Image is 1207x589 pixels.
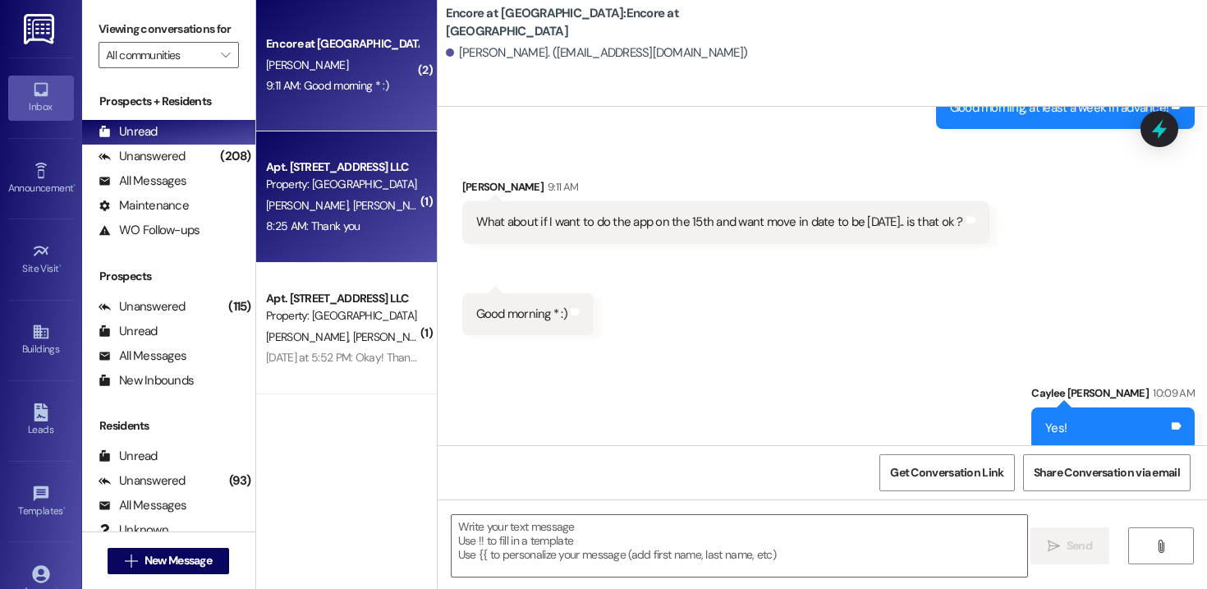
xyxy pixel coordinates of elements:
div: Encore at [GEOGRAPHIC_DATA] [266,35,418,53]
div: [PERSON_NAME] [462,178,989,201]
span: • [63,503,66,514]
div: Unknown [99,522,168,539]
div: Unanswered [99,148,186,165]
div: Apt. [STREET_ADDRESS] LLC [266,159,418,176]
div: Caylee [PERSON_NAME] [1031,384,1195,407]
div: All Messages [99,497,186,514]
div: Prospects + Residents [82,93,255,110]
span: New Message [145,552,212,569]
a: Templates • [8,480,74,524]
div: 8:25 AM: Thank you [266,219,360,233]
div: (208) [216,144,255,169]
input: All communities [106,42,213,68]
button: New Message [108,548,229,574]
b: Encore at [GEOGRAPHIC_DATA]: Encore at [GEOGRAPHIC_DATA] [446,5,774,40]
i:  [221,48,230,62]
button: Get Conversation Link [879,454,1014,491]
div: Unread [99,123,158,140]
div: Good morning, at least a week in advance! [950,99,1168,117]
div: WO Follow-ups [99,222,200,239]
div: (93) [225,468,255,494]
div: 10:09 AM [1149,384,1195,402]
a: Leads [8,398,74,443]
button: Share Conversation via email [1023,454,1191,491]
div: Unanswered [99,472,186,490]
div: Apt. [STREET_ADDRESS] LLC [266,290,418,307]
span: Send [1067,537,1092,554]
div: Residents [82,417,255,435]
span: [PERSON_NAME] [352,198,434,213]
a: Site Visit • [8,237,74,282]
div: Unread [99,448,158,465]
div: Prospects [82,268,255,285]
div: Property: [GEOGRAPHIC_DATA] [266,307,418,324]
div: All Messages [99,173,186,190]
span: Get Conversation Link [890,464,1003,481]
span: • [73,180,76,191]
div: [DATE] at 5:52 PM: Okay! Thank you!! [266,350,441,365]
span: [PERSON_NAME] [266,58,348,72]
div: Yes! [1045,420,1067,437]
i:  [1154,540,1167,553]
div: New Inbounds [99,372,194,389]
div: What about if I want to do the app on the 15th and want move in date to be [DATE].. is that ok ? [476,214,963,231]
img: ResiDesk Logo [24,14,57,44]
label: Viewing conversations for [99,16,239,42]
span: Share Conversation via email [1034,464,1180,481]
span: [PERSON_NAME] [352,329,434,344]
a: Buildings [8,318,74,362]
div: All Messages [99,347,186,365]
div: 9:11 AM [544,178,578,196]
span: • [59,260,62,272]
a: Inbox [8,76,74,120]
div: Property: [GEOGRAPHIC_DATA] [266,176,418,193]
div: [PERSON_NAME]. ([EMAIL_ADDRESS][DOMAIN_NAME]) [446,44,748,62]
div: Unanswered [99,298,186,315]
div: Maintenance [99,197,189,214]
div: Good morning * :) [476,306,567,323]
span: [PERSON_NAME] [266,198,353,213]
i:  [125,554,137,568]
div: Unread [99,323,158,340]
i:  [1048,540,1060,553]
div: 9:11 AM: Good morning * :) [266,78,388,93]
div: (115) [224,294,255,320]
span: [PERSON_NAME] [266,329,353,344]
button: Send [1030,527,1110,564]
